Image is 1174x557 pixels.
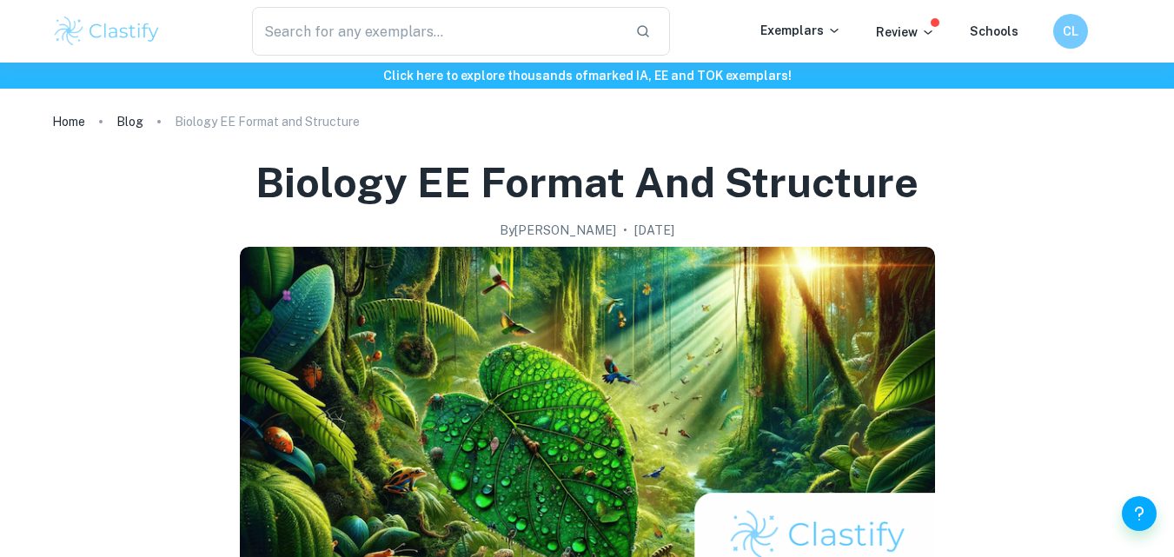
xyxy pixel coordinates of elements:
a: Schools [970,24,1018,38]
h6: CL [1060,22,1080,41]
h6: Click here to explore thousands of marked IA, EE and TOK exemplars ! [3,66,1171,85]
button: CL [1053,14,1088,49]
a: Blog [116,109,143,134]
a: Home [52,109,85,134]
input: Search for any exemplars... [252,7,622,56]
h2: By [PERSON_NAME] [500,221,616,240]
p: Exemplars [760,21,841,40]
h2: [DATE] [634,221,674,240]
button: Help and Feedback [1122,496,1157,531]
img: Clastify logo [52,14,163,49]
h1: Biology EE Format and Structure [255,155,919,210]
p: • [623,221,627,240]
p: Review [876,23,935,42]
p: Biology EE Format and Structure [175,112,360,131]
